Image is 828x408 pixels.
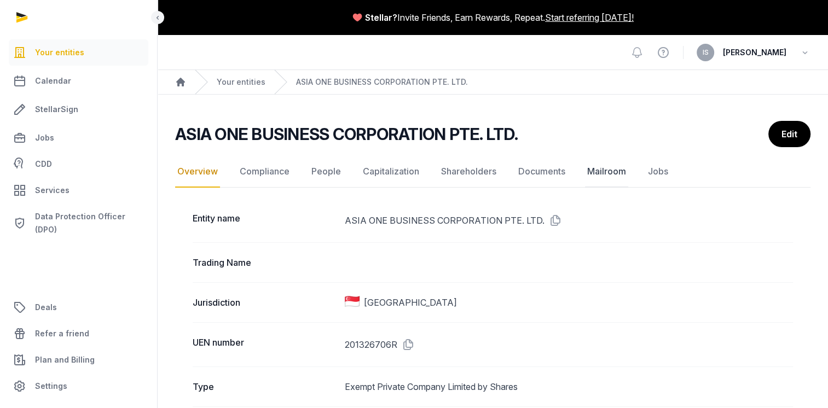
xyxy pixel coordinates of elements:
a: Edit [768,121,810,147]
a: StellarSign [9,96,148,123]
a: Shareholders [439,156,499,188]
dd: ASIA ONE BUSINESS CORPORATION PTE. LTD. [345,212,793,229]
span: [PERSON_NAME] [723,46,786,59]
a: CDD [9,153,148,175]
a: Calendar [9,68,148,94]
span: Stellar? [365,11,397,24]
iframe: Chat Widget [632,282,828,408]
span: CDD [35,158,52,171]
a: Settings [9,373,148,399]
span: [GEOGRAPHIC_DATA] [364,296,457,309]
dd: Exempt Private Company Limited by Shares [345,380,793,393]
span: Your entities [35,46,84,59]
a: Capitalization [361,156,421,188]
span: StellarSign [35,103,78,116]
dt: Type [193,380,336,393]
a: Refer a friend [9,320,148,347]
dd: 201326706R [345,336,793,353]
dt: Jurisdiction [193,296,336,309]
nav: Tabs [175,156,810,188]
div: Виджет чата [632,282,828,408]
dt: Trading Name [193,256,336,269]
span: Plan and Billing [35,353,95,366]
span: Settings [35,380,67,393]
span: Deals [35,301,57,314]
a: Documents [516,156,568,188]
a: Your entities [217,77,265,88]
span: IS [703,49,709,56]
span: Refer a friend [35,327,89,340]
a: Jobs [9,125,148,151]
button: IS [697,44,714,61]
span: Calendar [35,74,71,88]
a: Your entities [9,39,148,66]
a: Start referring [DATE]! [545,11,634,24]
a: People [309,156,343,188]
a: Data Protection Officer (DPO) [9,206,148,241]
dt: Entity name [193,212,336,229]
a: Overview [175,156,220,188]
a: Jobs [646,156,670,188]
a: Services [9,177,148,203]
span: Jobs [35,131,54,144]
h2: ASIA ONE BUSINESS CORPORATION PTE. LTD. [175,124,518,144]
a: Plan and Billing [9,347,148,373]
a: Mailroom [585,156,628,188]
a: Deals [9,294,148,320]
dt: UEN number [193,336,336,353]
nav: Breadcrumb [158,70,828,95]
span: Data Protection Officer (DPO) [35,210,144,236]
a: ASIA ONE BUSINESS CORPORATION PTE. LTD. [296,77,468,88]
span: Services [35,184,70,197]
a: Compliance [238,156,292,188]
